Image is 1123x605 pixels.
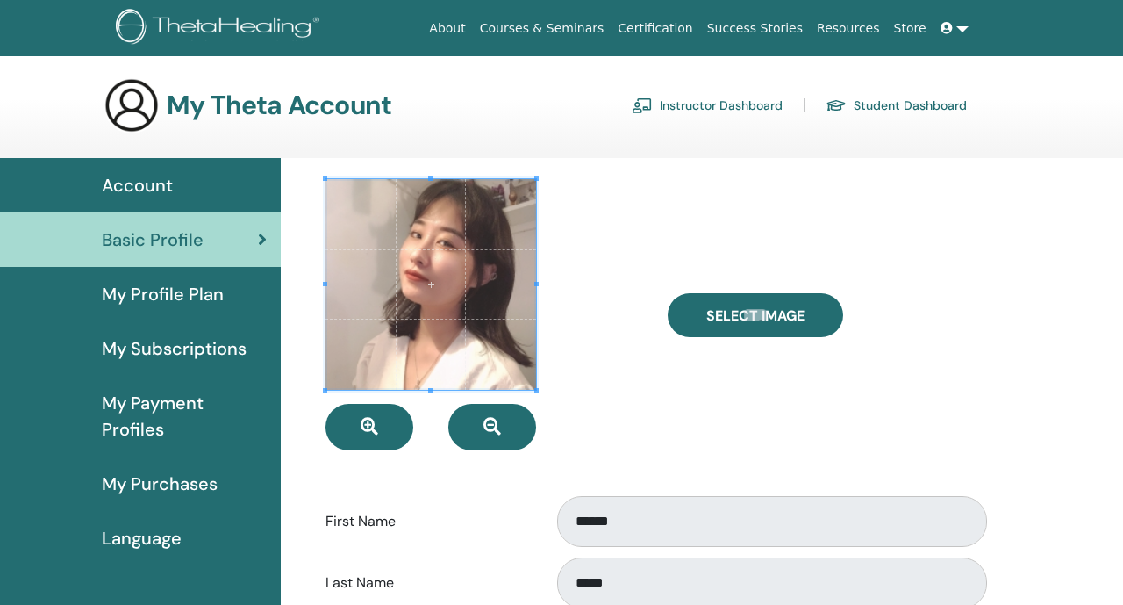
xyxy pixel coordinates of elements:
[422,12,472,45] a: About
[611,12,699,45] a: Certification
[102,335,247,362] span: My Subscriptions
[826,91,967,119] a: Student Dashboard
[826,98,847,113] img: graduation-cap.svg
[706,306,805,325] span: Select Image
[102,471,218,497] span: My Purchases
[700,12,810,45] a: Success Stories
[102,281,224,307] span: My Profile Plan
[312,505,540,538] label: First Name
[102,172,173,198] span: Account
[104,77,160,133] img: generic-user-icon.jpg
[744,309,767,321] input: Select Image
[887,12,933,45] a: Store
[167,90,391,121] h3: My Theta Account
[473,12,612,45] a: Courses & Seminars
[810,12,887,45] a: Resources
[102,390,267,443] span: My Payment Profiles
[312,566,540,600] label: Last Name
[632,91,783,119] a: Instructor Dashboard
[102,227,204,253] span: Basic Profile
[102,525,182,551] span: Language
[116,9,325,48] img: logo.png
[632,97,653,113] img: chalkboard-teacher.svg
